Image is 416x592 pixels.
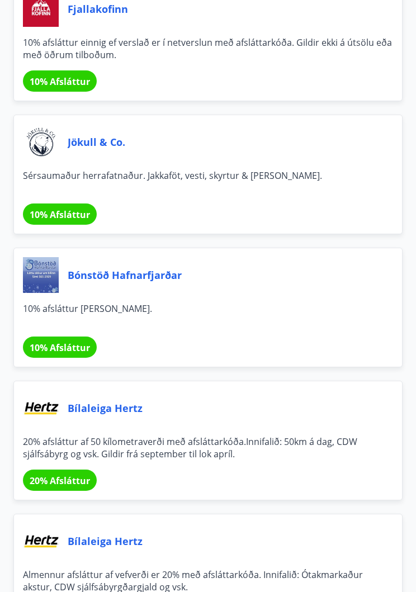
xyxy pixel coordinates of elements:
[30,209,90,221] span: 10% Afsláttur
[68,390,393,426] span: Bílaleiga Hertz
[23,302,393,327] span: 10% afsláttur [PERSON_NAME].
[23,169,393,194] span: Sérsaumaður herrafatnaður. Jakkaföt, vesti, skyrtur & [PERSON_NAME].
[30,342,90,354] span: 10% Afsláttur
[23,435,393,460] span: 20% afsláttur af 50 kílometraverði með afsláttarkóða.Innifalið: 50km á dag, CDW sjálfsábyrg og vs...
[68,523,393,559] span: Bílaleiga Hertz
[68,124,393,160] span: Jökull & Co.
[30,75,90,88] span: 10% Afsláttur
[68,257,393,293] span: Bónstöð Hafnarfjarðar
[23,36,393,61] span: 10% afsláttur einnig ef verslað er í netverslun með afsláttarkóða. Gildir ekki á útsölu eða með ö...
[30,475,90,487] span: 20% Afsláttur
